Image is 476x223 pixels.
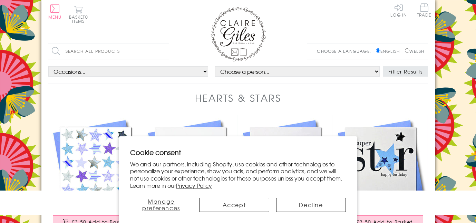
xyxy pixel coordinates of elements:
input: Welsh [405,48,409,53]
button: Basket0 items [69,6,88,23]
h1: Hearts & Stars [195,91,281,105]
button: Accept [199,198,269,212]
img: Birthday Card, Blue Stars, Super Star, Embellished with a padded star [333,115,428,210]
label: Welsh [405,48,425,54]
input: Search [162,43,169,59]
a: Privacy Policy [176,181,212,190]
button: Decline [276,198,346,212]
input: English [376,48,380,53]
button: Menu [48,4,62,19]
label: English [376,48,403,54]
a: Log In [390,3,407,17]
span: Menu [48,14,62,20]
p: Choose a language: [317,48,375,54]
h2: Cookie consent [130,147,346,157]
button: Manage preferences [130,198,193,212]
span: 0 items [72,14,88,24]
button: Filter Results [383,66,428,77]
img: Claire Giles Greetings Cards [211,7,266,61]
img: Birthday Card, Blue Stars, Happy Birthday, Embellished with a shiny padded star [143,115,238,210]
input: Search all products [48,43,169,59]
img: Birthday Card, Blue Stars, Happy Birthday, Embellished with a shiny padded star [238,115,333,210]
span: Manage preferences [142,197,180,212]
p: We and our partners, including Shopify, use cookies and other technologies to personalize your ex... [130,161,346,189]
span: Trade [417,3,431,17]
a: Trade [417,3,431,18]
img: General Card Card, Blue Stars, Embellished with a shiny padded star [48,115,143,210]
